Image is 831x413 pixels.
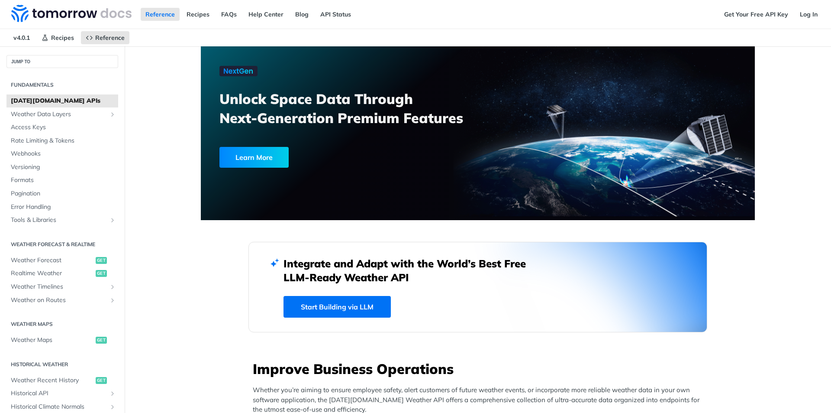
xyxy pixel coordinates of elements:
img: Tomorrow.io Weather API Docs [11,5,132,22]
h2: Integrate and Adapt with the World’s Best Free LLM-Ready Weather API [283,257,539,284]
h2: Historical Weather [6,361,118,368]
a: Learn More [219,147,434,168]
a: Reference [81,31,129,44]
span: get [96,337,107,344]
a: Weather Forecastget [6,254,118,267]
a: Blog [290,8,313,21]
a: Recipes [37,31,79,44]
a: FAQs [216,8,242,21]
a: Formats [6,174,118,187]
a: Weather on RoutesShow subpages for Weather on Routes [6,294,118,307]
span: Error Handling [11,203,116,211]
a: Help Center [244,8,288,21]
span: Pagination [11,189,116,198]
span: get [96,377,107,384]
h2: Weather Maps [6,320,118,328]
h2: Fundamentals [6,81,118,89]
span: Recipes [51,34,74,42]
button: JUMP TO [6,55,118,68]
a: Weather Data LayersShow subpages for Weather Data Layers [6,108,118,121]
a: Recipes [182,8,214,21]
span: Webhooks [11,150,116,158]
a: Weather Recent Historyget [6,374,118,387]
a: Weather TimelinesShow subpages for Weather Timelines [6,280,118,293]
a: Log In [795,8,822,21]
a: Historical APIShow subpages for Historical API [6,387,118,400]
button: Show subpages for Historical API [109,390,116,397]
span: Versioning [11,163,116,172]
a: API Status [316,8,356,21]
a: Access Keys [6,121,118,134]
a: Webhooks [6,147,118,160]
span: Weather Maps [11,336,93,345]
span: Access Keys [11,123,116,132]
button: Show subpages for Historical Climate Normals [109,403,116,410]
span: get [96,270,107,277]
a: Pagination [6,187,118,200]
a: Tools & LibrariesShow subpages for Tools & Libraries [6,214,118,227]
button: Show subpages for Weather Data Layers [109,111,116,118]
span: Reference [95,34,125,42]
a: Reference [141,8,180,21]
span: Weather Timelines [11,283,107,291]
span: Tools & Libraries [11,216,107,224]
a: [DATE][DOMAIN_NAME] APIs [6,94,118,107]
span: Rate Limiting & Tokens [11,137,116,145]
a: Rate Limiting & Tokens [6,134,118,147]
span: Weather on Routes [11,296,107,305]
span: Weather Data Layers [11,110,107,119]
h3: Improve Business Operations [253,359,707,378]
span: Historical Climate Normals [11,403,107,411]
span: v4.0.1 [9,31,35,44]
div: Learn More [219,147,289,168]
a: Weather Mapsget [6,334,118,347]
button: Show subpages for Weather on Routes [109,297,116,304]
h2: Weather Forecast & realtime [6,241,118,248]
span: Weather Forecast [11,256,93,265]
img: NextGen [219,66,258,76]
a: Realtime Weatherget [6,267,118,280]
a: Versioning [6,161,118,174]
span: get [96,257,107,264]
span: [DATE][DOMAIN_NAME] APIs [11,97,116,105]
button: Show subpages for Weather Timelines [109,283,116,290]
span: Historical API [11,389,107,398]
a: Start Building via LLM [283,296,391,318]
button: Show subpages for Tools & Libraries [109,217,116,224]
a: Get Your Free API Key [719,8,793,21]
a: Error Handling [6,201,118,214]
span: Realtime Weather [11,269,93,278]
span: Formats [11,176,116,185]
span: Weather Recent History [11,376,93,385]
h3: Unlock Space Data Through Next-Generation Premium Features [219,89,487,127]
